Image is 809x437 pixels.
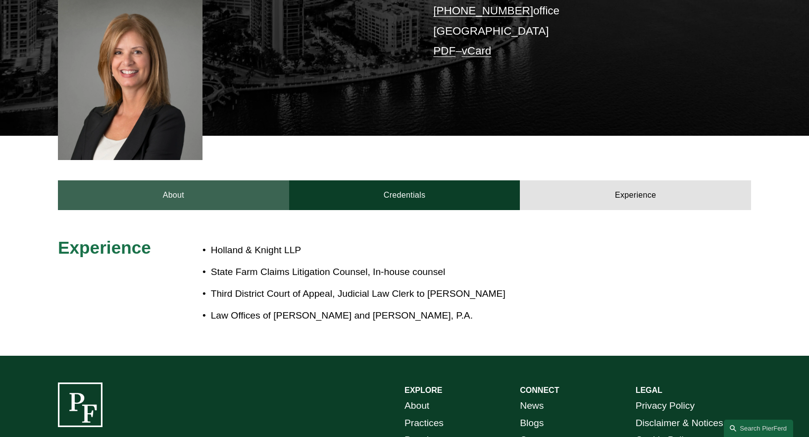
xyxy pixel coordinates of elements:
[433,4,533,17] a: [PHONE_NUMBER]
[433,45,455,57] a: PDF
[462,45,492,57] a: vCard
[636,386,662,394] strong: LEGAL
[520,397,544,415] a: News
[520,415,544,432] a: Blogs
[724,420,793,437] a: Search this site
[211,264,664,281] p: State Farm Claims Litigation Counsel, In-house counsel
[404,415,444,432] a: Practices
[58,180,289,210] a: About
[404,386,442,394] strong: EXPLORE
[520,180,751,210] a: Experience
[211,285,664,303] p: Third District Court of Appeal, Judicial Law Clerk to [PERSON_NAME]
[404,397,429,415] a: About
[58,238,151,257] span: Experience
[289,180,520,210] a: Credentials
[211,242,664,259] p: Holland & Knight LLP
[211,307,664,325] p: Law Offices of [PERSON_NAME] and [PERSON_NAME], P.A.
[520,386,559,394] strong: CONNECT
[636,397,695,415] a: Privacy Policy
[636,415,723,432] a: Disclaimer & Notices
